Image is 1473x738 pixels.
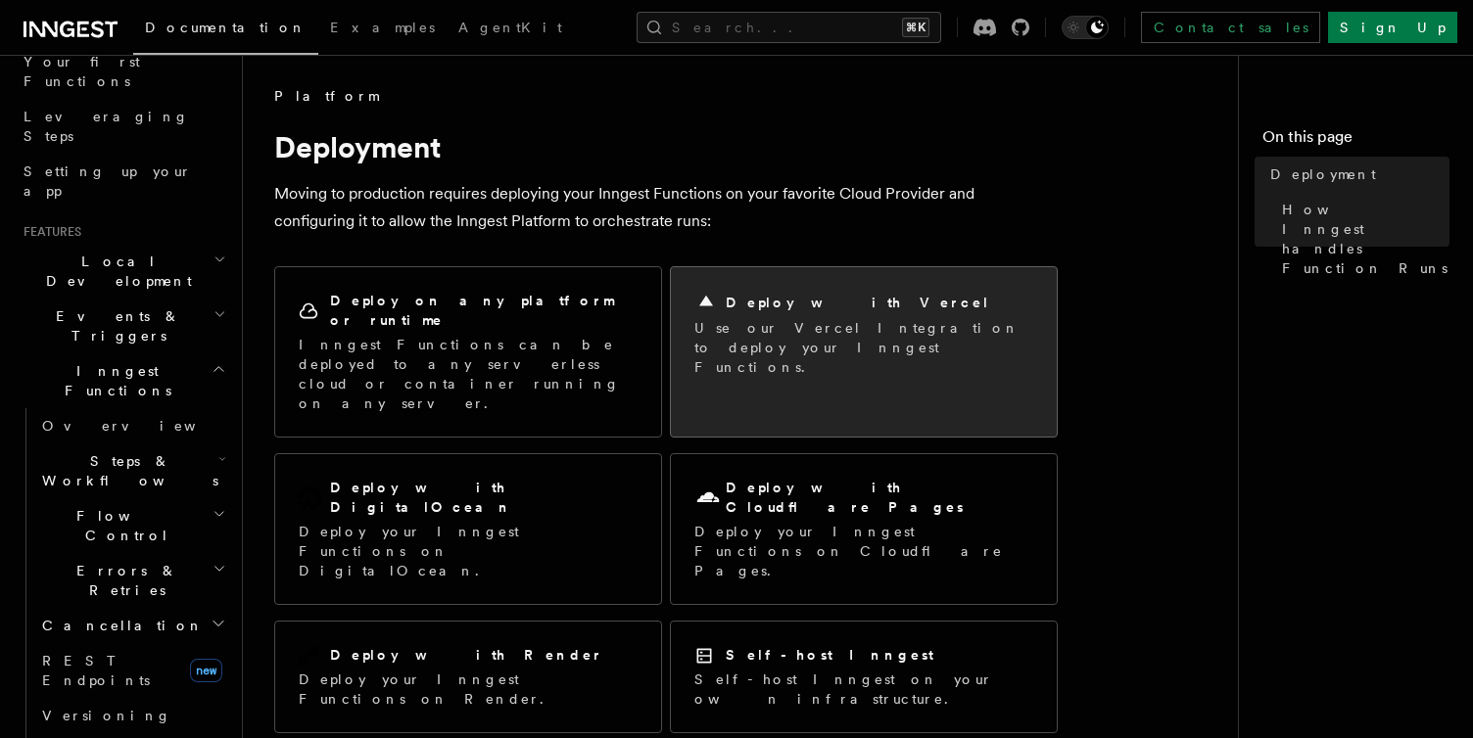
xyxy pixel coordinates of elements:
[458,20,562,35] span: AgentKit
[34,553,230,608] button: Errors & Retries
[330,645,603,665] h2: Deploy with Render
[1270,164,1376,184] span: Deployment
[16,224,81,240] span: Features
[274,621,662,733] a: Deploy with RenderDeploy your Inngest Functions on Render.
[34,506,213,545] span: Flow Control
[1282,200,1449,278] span: How Inngest handles Function Runs
[694,484,722,512] svg: Cloudflare
[1262,125,1449,157] h4: On this page
[34,561,213,600] span: Errors & Retries
[42,418,244,434] span: Overview
[670,621,1058,733] a: Self-host InngestSelf-host Inngest on your own infrastructure.
[16,244,230,299] button: Local Development
[190,659,222,682] span: new
[34,643,230,698] a: REST Endpointsnew
[670,453,1058,605] a: Deploy with Cloudflare PagesDeploy your Inngest Functions on Cloudflare Pages.
[299,522,638,580] p: Deploy your Inngest Functions on DigitalOcean.
[133,6,318,55] a: Documentation
[274,86,378,106] span: Platform
[34,498,230,553] button: Flow Control
[16,306,214,346] span: Events & Triggers
[330,20,435,35] span: Examples
[670,266,1058,438] a: Deploy with VercelUse our Vercel Integration to deploy your Inngest Functions.
[16,252,214,291] span: Local Development
[299,335,638,413] p: Inngest Functions can be deployed to any serverless cloud or container running on any server.
[274,266,662,438] a: Deploy on any platform or runtimeInngest Functions can be deployed to any serverless cloud or con...
[34,698,230,733] a: Versioning
[330,478,638,517] h2: Deploy with DigitalOcean
[16,299,230,353] button: Events & Triggers
[299,669,638,709] p: Deploy your Inngest Functions on Render.
[1262,157,1449,192] a: Deployment
[726,645,933,665] h2: Self-host Inngest
[34,443,230,498] button: Steps & Workflows
[34,616,204,635] span: Cancellation
[1328,12,1457,43] a: Sign Up
[694,522,1033,580] p: Deploy your Inngest Functions on Cloudflare Pages.
[16,44,230,99] a: Your first Functions
[330,291,638,330] h2: Deploy on any platform or runtime
[274,180,1058,235] p: Moving to production requires deploying your Inngest Functions on your favorite Cloud Provider an...
[42,653,150,688] span: REST Endpoints
[24,109,189,144] span: Leveraging Steps
[318,6,447,53] a: Examples
[34,408,230,443] a: Overview
[694,318,1033,377] p: Use our Vercel Integration to deploy your Inngest Functions.
[34,451,218,490] span: Steps & Workflows
[447,6,574,53] a: AgentKit
[1274,192,1449,286] a: How Inngest handles Function Runs
[16,154,230,208] a: Setting up your app
[902,18,929,37] kbd: ⌘K
[726,478,1033,517] h2: Deploy with Cloudflare Pages
[34,608,230,643] button: Cancellation
[637,12,941,43] button: Search...⌘K
[42,708,171,723] span: Versioning
[16,353,230,408] button: Inngest Functions
[274,453,662,605] a: Deploy with DigitalOceanDeploy your Inngest Functions on DigitalOcean.
[694,669,1033,709] p: Self-host Inngest on your own infrastructure.
[16,361,212,400] span: Inngest Functions
[1141,12,1320,43] a: Contact sales
[24,163,192,199] span: Setting up your app
[16,99,230,154] a: Leveraging Steps
[726,293,990,312] h2: Deploy with Vercel
[274,129,1058,164] h1: Deployment
[1062,16,1109,39] button: Toggle dark mode
[145,20,307,35] span: Documentation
